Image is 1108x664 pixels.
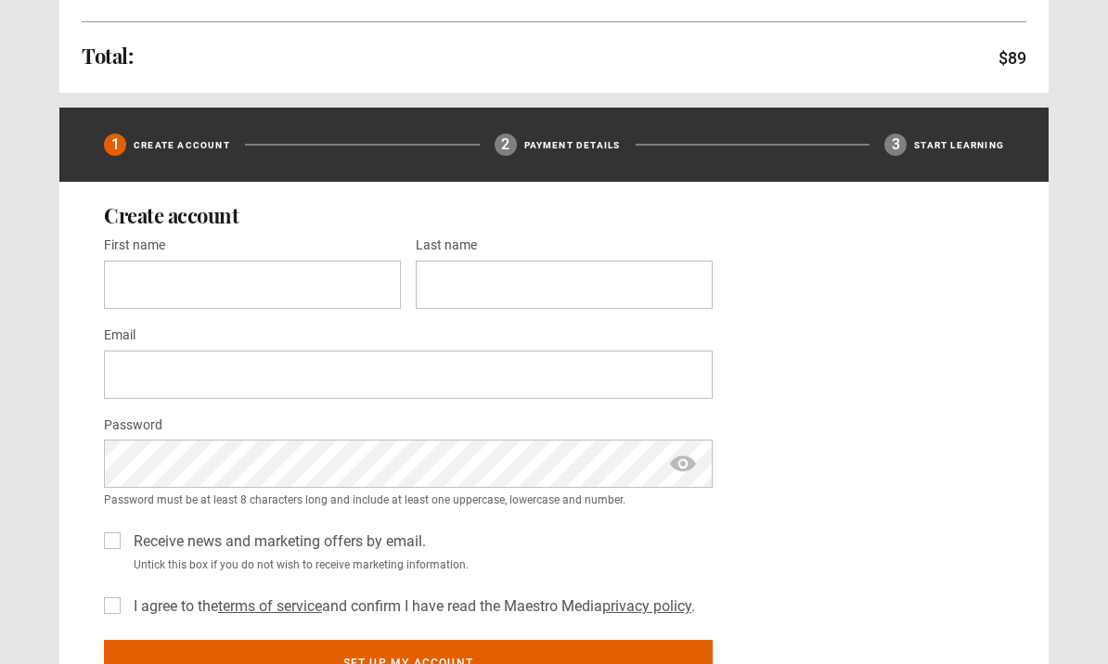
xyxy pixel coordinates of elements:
p: Payment details [524,138,621,152]
label: I agree to the and confirm I have read the Maestro Media . [126,595,695,618]
div: 1 [104,134,126,156]
small: Untick this box if you do not wish to receive marketing information. [126,556,713,573]
label: Password [104,415,162,437]
label: First name [104,235,165,257]
label: Email [104,325,135,347]
span: show password [668,440,698,488]
a: terms of service [218,597,322,615]
label: Last name [416,235,477,257]
div: 2 [495,134,517,156]
h2: Create account [104,204,1004,226]
label: Receive news and marketing offers by email. [126,530,426,553]
small: Password must be at least 8 characters long and include at least one uppercase, lowercase and num... [104,492,713,508]
p: $89 [998,45,1026,70]
p: Start learning [914,138,1004,152]
a: privacy policy [602,597,691,615]
div: 3 [884,134,907,156]
p: Create Account [134,138,230,152]
h2: Total: [82,45,133,67]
